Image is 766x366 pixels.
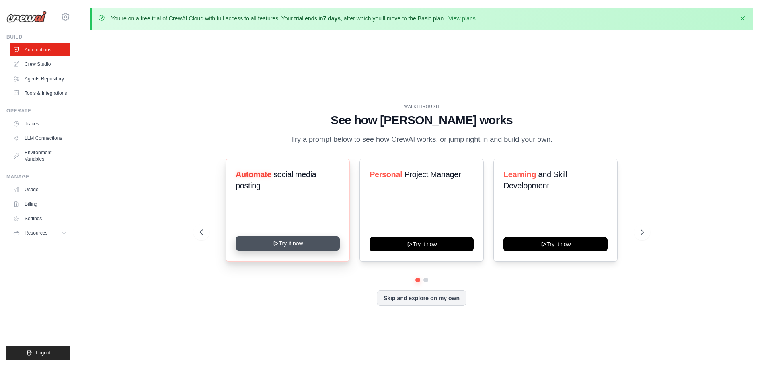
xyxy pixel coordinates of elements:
a: Usage [10,183,70,196]
span: Resources [25,230,47,236]
a: LLM Connections [10,132,70,145]
span: Automate [236,170,271,179]
button: Resources [10,227,70,239]
div: Manage [6,174,70,180]
span: Project Manager [404,170,461,179]
button: Try it now [370,237,474,251]
img: Logo [6,11,47,23]
div: Operate [6,108,70,114]
div: Build [6,34,70,40]
span: Learning [503,170,536,179]
a: Traces [10,117,70,130]
a: Crew Studio [10,58,70,71]
div: WALKTHROUGH [200,104,644,110]
button: Logout [6,346,70,360]
a: Billing [10,198,70,211]
button: Try it now [503,237,608,251]
a: View plans [448,15,475,22]
a: Settings [10,212,70,225]
a: Environment Variables [10,146,70,166]
p: Try a prompt below to see how CrewAI works, or jump right in and build your own. [287,134,557,145]
strong: 7 days [323,15,341,22]
span: Personal [370,170,402,179]
a: Tools & Integrations [10,87,70,100]
span: Logout [36,350,51,356]
button: Try it now [236,236,340,251]
h1: See how [PERSON_NAME] works [200,113,644,127]
span: social media posting [236,170,316,190]
span: and Skill Development [503,170,567,190]
p: You're on a free trial of CrewAI Cloud with full access to all features. Your trial ends in , aft... [111,14,477,22]
button: Skip and explore on my own [377,290,466,306]
a: Agents Repository [10,72,70,85]
a: Automations [10,43,70,56]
